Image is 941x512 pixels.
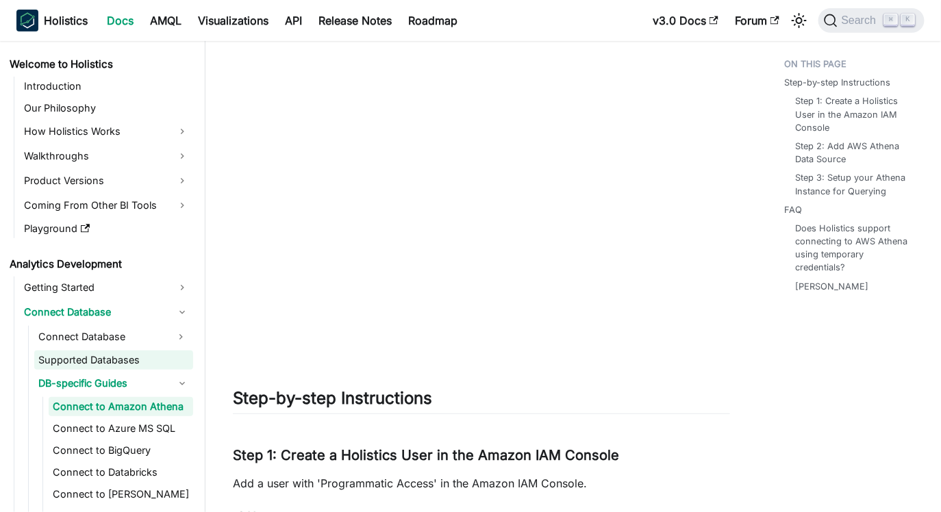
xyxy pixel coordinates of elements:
a: HolisticsHolistics [16,10,88,31]
a: API [277,10,310,31]
kbd: ⌘ [884,14,898,26]
h2: Step-by-step Instructions [233,388,730,414]
a: Connect Database [34,326,168,348]
kbd: K [901,14,915,26]
a: Step 1: Create a Holistics User in the Amazon IAM Console [796,94,914,134]
a: Roadmap [400,10,466,31]
a: Connect to Azure MS SQL [49,419,193,438]
a: Analytics Development [5,255,193,274]
a: Product Versions [20,170,193,192]
button: Switch between dark and light mode (currently light mode) [788,10,810,31]
a: DB-specific Guides [34,372,193,394]
a: FAQ [785,203,803,216]
a: Connect to Databricks [49,463,193,482]
a: Our Philosophy [20,99,193,118]
a: Connect Database [20,301,193,323]
a: v3.0 Docs [644,10,727,31]
a: Connect to Amazon Athena [49,397,193,416]
a: [PERSON_NAME] [796,280,869,293]
a: Connect to [PERSON_NAME] [49,485,193,504]
a: Step 3: Setup your Athena Instance for Querying [796,171,914,197]
a: Playground [20,219,193,238]
p: Add a user with 'Programmatic Access' in the Amazon IAM Console. [233,475,730,491]
a: Forum [727,10,788,31]
button: Search (Command+K) [818,8,925,33]
b: Holistics [44,12,88,29]
a: Walkthroughs [20,145,193,167]
span: Search [838,14,885,27]
a: Step 2: Add AWS Athena Data Source [796,140,914,166]
img: Holistics [16,10,38,31]
a: Step-by-step Instructions [785,76,891,89]
a: Visualizations [190,10,277,31]
a: Release Notes [310,10,400,31]
h3: Step 1: Create a Holistics User in the Amazon IAM Console [233,447,730,464]
a: Docs [99,10,142,31]
a: Does Holistics support connecting to AWS Athena using temporary credentials? [796,222,914,274]
a: AMQL [142,10,190,31]
a: How Holistics Works [20,120,193,142]
a: Supported Databases [34,350,193,370]
a: Getting Started [20,277,193,298]
a: Connect to BigQuery [49,441,193,460]
button: Expand sidebar category 'Connect Database' [168,326,193,348]
a: Coming From Other BI Tools [20,194,193,216]
a: Welcome to Holistics [5,55,193,74]
a: Introduction [20,77,193,96]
